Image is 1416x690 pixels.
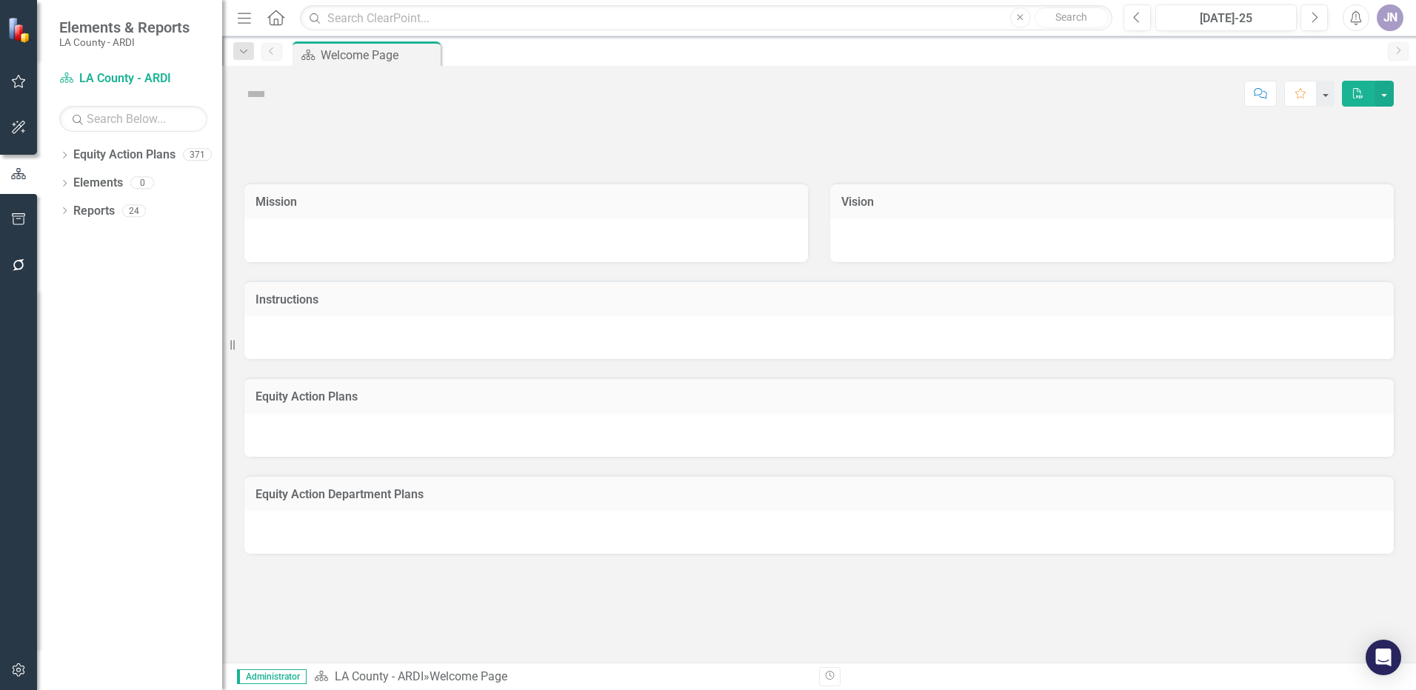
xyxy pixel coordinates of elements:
a: Reports [73,203,115,220]
h3: Vision [841,195,1383,209]
span: Search [1055,11,1087,23]
div: Welcome Page [430,669,507,683]
img: ClearPoint Strategy [7,16,33,42]
input: Search Below... [59,106,207,132]
img: Not Defined [244,82,268,106]
div: 371 [183,149,212,161]
div: 0 [130,177,154,190]
a: LA County - ARDI [335,669,424,683]
button: Search [1035,7,1109,28]
button: JN [1377,4,1403,31]
a: LA County - ARDI [59,70,207,87]
h3: Mission [256,195,797,209]
div: » [314,669,808,686]
div: Open Intercom Messenger [1366,640,1401,675]
small: LA County - ARDI [59,36,190,48]
input: Search ClearPoint... [300,5,1112,31]
h3: Equity Action Plans [256,390,1383,403]
div: Welcome Page [321,46,437,64]
h3: Instructions [256,293,1383,307]
div: [DATE]-25 [1160,10,1292,27]
a: Elements [73,175,123,192]
button: [DATE]-25 [1155,4,1297,31]
a: Equity Action Plans [73,147,176,164]
h3: Equity Action Department Plans [256,488,1383,501]
span: Elements & Reports [59,19,190,36]
span: Administrator [237,669,307,684]
div: 24 [122,204,146,217]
